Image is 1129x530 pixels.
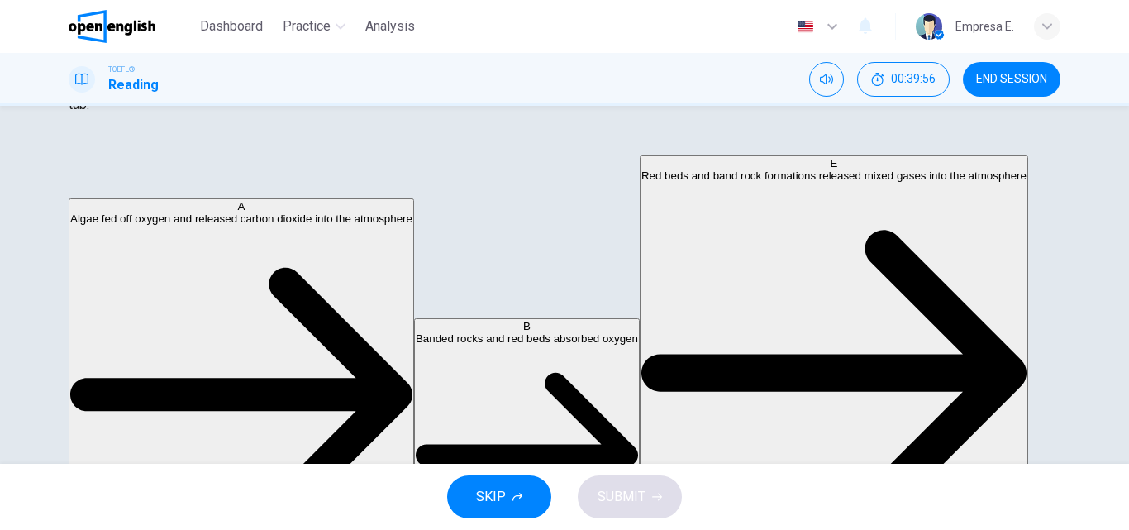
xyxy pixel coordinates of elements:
[69,10,193,43] a: OpenEnglish logo
[365,17,415,36] span: Analysis
[641,170,1027,182] span: Red beds and band rock formations released mixed gases into the atmosphere
[857,62,950,97] button: 00:39:56
[476,485,506,509] span: SKIP
[955,17,1014,36] div: Empresa E.
[69,115,1060,155] div: Choose test type tabs
[70,212,412,225] span: Algae fed off oxygen and released carbon dioxide into the atmosphere
[916,13,942,40] img: Profile picture
[963,62,1060,97] button: END SESSION
[641,157,1027,170] div: E
[809,62,844,97] div: Mute
[359,12,422,41] button: Analysis
[891,73,936,86] span: 00:39:56
[69,10,155,43] img: OpenEnglish logo
[416,320,638,332] div: B
[447,475,551,518] button: SKIP
[108,75,159,95] h1: Reading
[70,200,412,212] div: A
[283,17,331,36] span: Practice
[857,62,950,97] div: Hide
[193,12,269,41] button: Dashboard
[795,21,816,33] img: en
[108,64,135,75] span: TOEFL®
[416,332,638,345] span: Banded rocks and red beds absorbed oxygen
[276,12,352,41] button: Practice
[976,73,1047,86] span: END SESSION
[200,17,263,36] span: Dashboard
